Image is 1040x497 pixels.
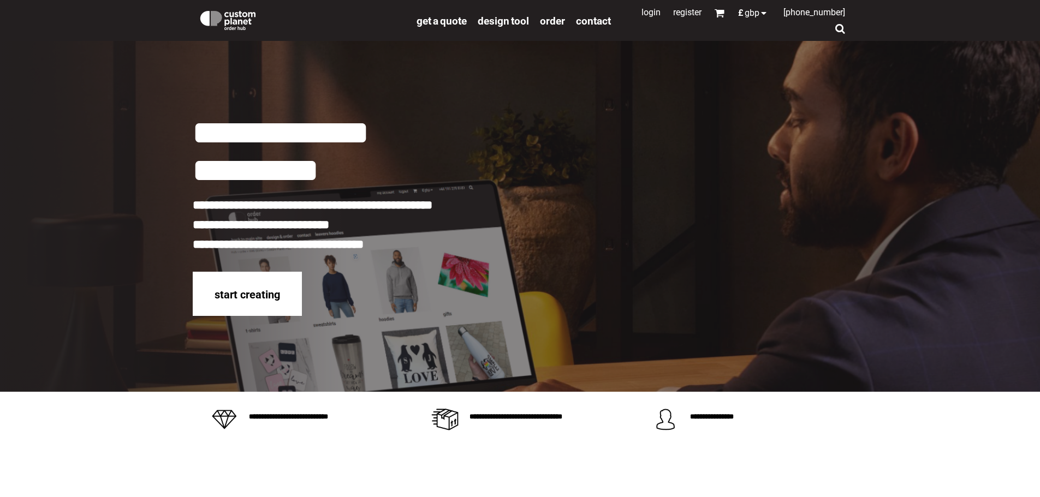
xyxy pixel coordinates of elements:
[576,15,611,27] span: Contact
[417,15,467,27] span: get a quote
[417,14,467,27] a: get a quote
[198,8,258,30] img: Custom Planet
[478,14,529,27] a: design tool
[745,9,759,17] span: GBP
[193,3,411,35] a: Custom Planet
[540,14,565,27] a: order
[215,288,280,301] span: start creating
[738,9,745,17] span: £
[540,15,565,27] span: order
[641,7,661,17] a: Login
[783,7,845,17] span: [PHONE_NUMBER]
[478,15,529,27] span: design tool
[576,14,611,27] a: Contact
[673,7,702,17] a: Register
